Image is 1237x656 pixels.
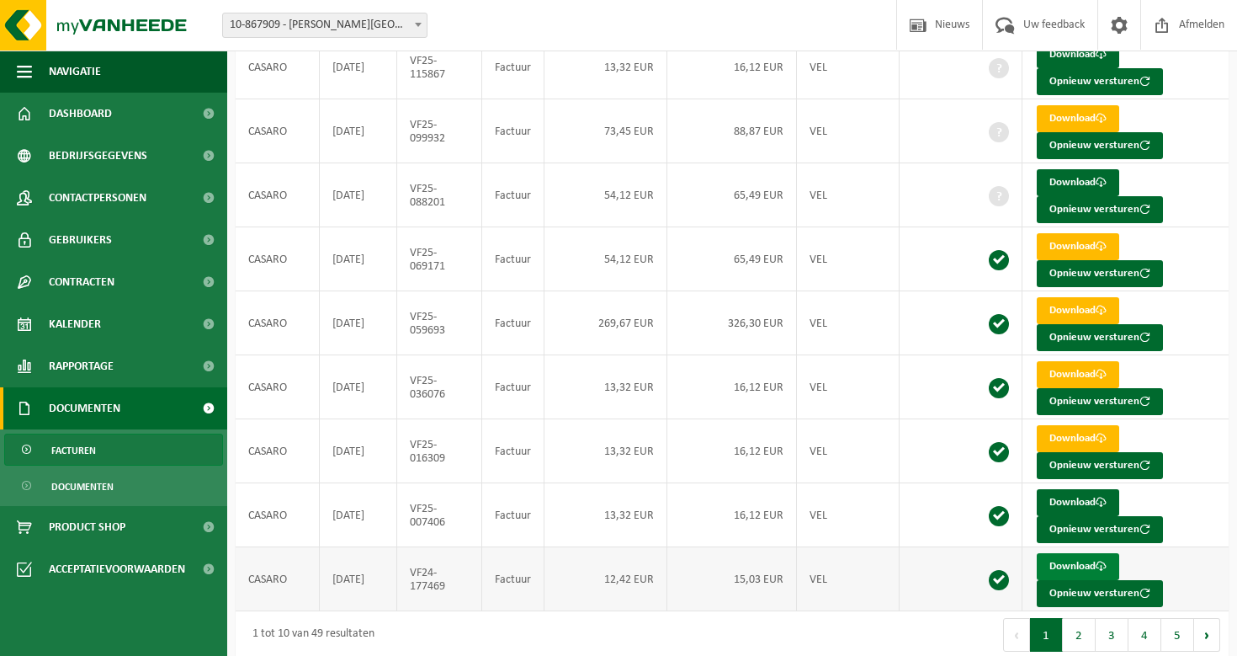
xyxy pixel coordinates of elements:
td: Factuur [482,291,544,355]
span: Facturen [51,435,96,467]
td: [DATE] [320,35,397,99]
td: Factuur [482,483,544,547]
td: VF25-059693 [397,291,482,355]
span: Kalender [49,303,101,345]
td: Factuur [482,35,544,99]
td: 16,12 EUR [667,483,797,547]
a: Documenten [4,470,223,502]
td: CASARO [236,99,320,163]
td: VF25-016309 [397,419,482,483]
td: [DATE] [320,163,397,227]
span: 10-867909 - CASARO - OOSTKAMP [222,13,427,38]
td: 16,12 EUR [667,35,797,99]
a: Download [1037,361,1119,388]
td: CASARO [236,483,320,547]
td: CASARO [236,291,320,355]
td: VEL [797,163,900,227]
td: VEL [797,419,900,483]
td: 54,12 EUR [544,227,667,291]
button: Opnieuw versturen [1037,260,1163,287]
button: Previous [1003,618,1030,652]
a: Download [1037,425,1119,452]
td: 73,45 EUR [544,99,667,163]
button: Opnieuw versturen [1037,324,1163,351]
a: Download [1037,41,1119,68]
td: 269,67 EUR [544,291,667,355]
td: 54,12 EUR [544,163,667,227]
td: [DATE] [320,227,397,291]
td: 13,32 EUR [544,355,667,419]
button: Next [1194,618,1220,652]
span: Navigatie [49,51,101,93]
span: Bedrijfsgegevens [49,135,147,177]
td: 12,42 EUR [544,547,667,611]
td: VF25-007406 [397,483,482,547]
td: VF25-069171 [397,227,482,291]
button: 1 [1030,618,1063,652]
span: Rapportage [49,345,114,387]
td: VEL [797,355,900,419]
td: [DATE] [320,483,397,547]
a: Download [1037,233,1119,260]
td: 13,32 EUR [544,483,667,547]
td: VEL [797,227,900,291]
button: 2 [1063,618,1096,652]
span: Documenten [51,471,114,503]
td: 16,12 EUR [667,355,797,419]
div: 1 tot 10 van 49 resultaten [244,620,374,650]
span: Gebruikers [49,219,112,261]
td: CASARO [236,355,320,419]
td: VF25-036076 [397,355,482,419]
span: Contactpersonen [49,177,146,219]
td: CASARO [236,35,320,99]
span: 10-867909 - CASARO - OOSTKAMP [223,13,427,37]
td: Factuur [482,547,544,611]
td: [DATE] [320,355,397,419]
a: Download [1037,553,1119,580]
span: Contracten [49,261,114,303]
td: [DATE] [320,547,397,611]
button: Opnieuw versturen [1037,388,1163,415]
td: CASARO [236,547,320,611]
td: VEL [797,483,900,547]
td: 16,12 EUR [667,419,797,483]
a: Download [1037,105,1119,132]
td: [DATE] [320,419,397,483]
td: Factuur [482,99,544,163]
td: 65,49 EUR [667,163,797,227]
td: VEL [797,291,900,355]
td: 326,30 EUR [667,291,797,355]
td: VF25-115867 [397,35,482,99]
td: VF25-099932 [397,99,482,163]
button: 3 [1096,618,1128,652]
button: Opnieuw versturen [1037,68,1163,95]
td: CASARO [236,419,320,483]
button: 5 [1161,618,1194,652]
a: Facturen [4,434,223,466]
td: VEL [797,547,900,611]
a: Download [1037,489,1119,516]
a: Download [1037,297,1119,324]
a: Download [1037,169,1119,196]
span: Documenten [49,387,120,429]
button: 4 [1128,618,1161,652]
button: Opnieuw versturen [1037,516,1163,543]
button: Opnieuw versturen [1037,196,1163,223]
td: VF25-088201 [397,163,482,227]
td: 13,32 EUR [544,419,667,483]
td: VF24-177469 [397,547,482,611]
button: Opnieuw versturen [1037,580,1163,607]
td: 15,03 EUR [667,547,797,611]
td: 88,87 EUR [667,99,797,163]
span: Product Shop [49,506,125,548]
td: VEL [797,35,900,99]
td: 65,49 EUR [667,227,797,291]
td: 13,32 EUR [544,35,667,99]
td: CASARO [236,163,320,227]
td: [DATE] [320,291,397,355]
button: Opnieuw versturen [1037,452,1163,479]
span: Dashboard [49,93,112,135]
td: [DATE] [320,99,397,163]
td: Factuur [482,355,544,419]
td: Factuur [482,419,544,483]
